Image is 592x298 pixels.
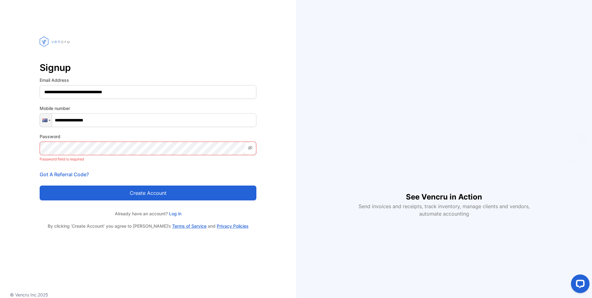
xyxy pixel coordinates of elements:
[40,186,256,200] button: Create account
[566,272,592,298] iframe: LiveChat chat widget
[406,182,482,203] h1: See Vencru in Action
[40,60,256,75] p: Signup
[172,223,207,229] a: Terms of Service
[40,171,256,178] p: Got A Referral Code?
[40,105,256,112] label: Mobile number
[40,155,256,163] p: Password field is required
[40,114,52,127] div: Australia: + 61
[40,77,256,83] label: Email Address
[40,223,256,229] p: By clicking ‘Create Account’ you agree to [PERSON_NAME]’s and
[354,81,534,182] iframe: YouTube video player
[40,25,71,58] img: vencru logo
[40,133,256,140] label: Password
[40,210,256,217] p: Already have an account?
[355,203,533,217] p: Send invoices and receipts, track inventory, manage clients and vendors, automate accounting
[168,211,181,216] a: Log in
[217,223,249,229] a: Privacy Policies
